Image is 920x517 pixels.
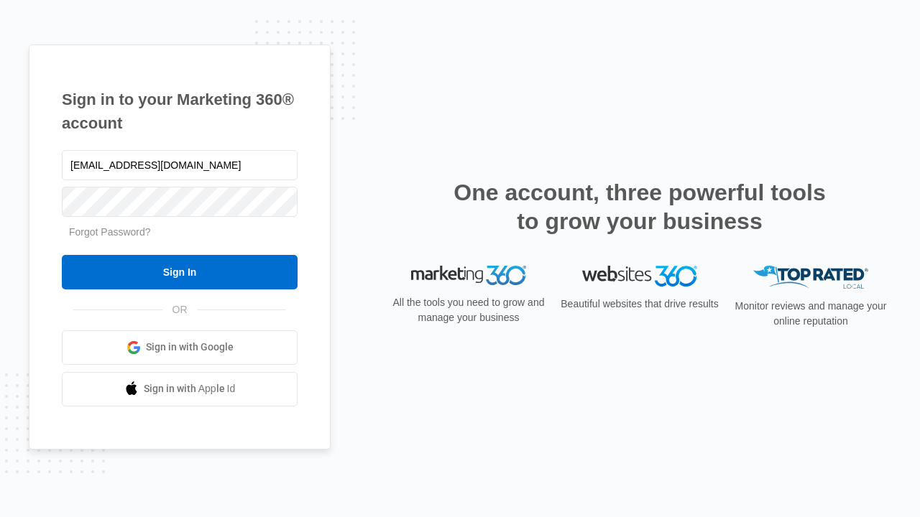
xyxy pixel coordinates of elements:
[146,340,234,355] span: Sign in with Google
[559,297,720,312] p: Beautiful websites that drive results
[449,178,830,236] h2: One account, three powerful tools to grow your business
[144,381,236,396] span: Sign in with Apple Id
[62,255,298,289] input: Sign In
[753,266,868,289] img: Top Rated Local
[62,330,298,365] a: Sign in with Google
[411,266,526,286] img: Marketing 360
[62,150,298,180] input: Email
[388,295,549,325] p: All the tools you need to grow and manage your business
[62,372,298,406] a: Sign in with Apple Id
[69,226,151,238] a: Forgot Password?
[582,266,697,287] img: Websites 360
[162,302,198,317] span: OR
[730,299,891,329] p: Monitor reviews and manage your online reputation
[62,88,298,135] h1: Sign in to your Marketing 360® account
